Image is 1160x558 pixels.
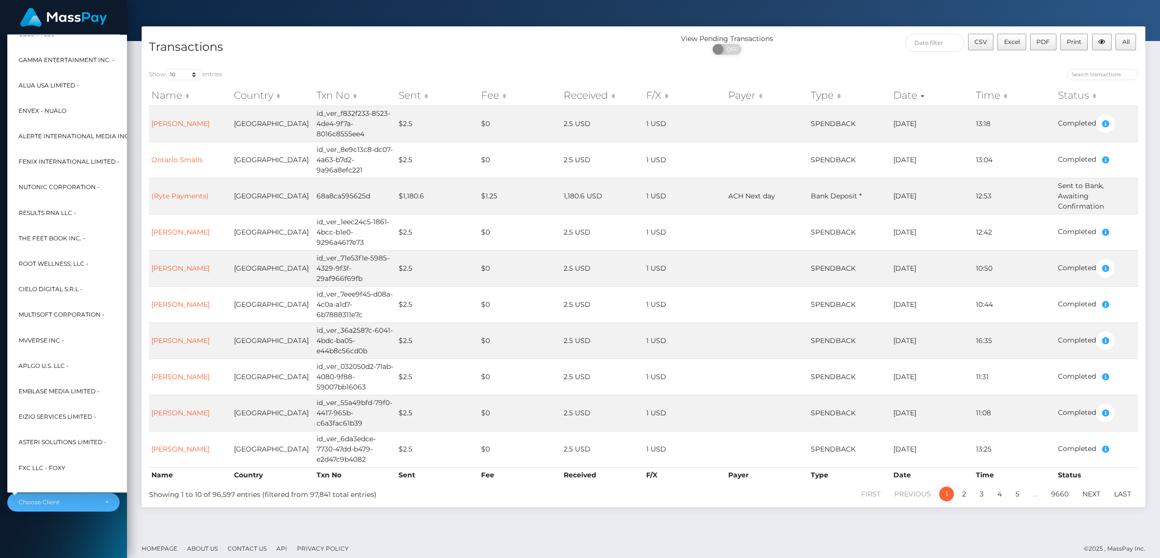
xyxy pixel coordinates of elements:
[561,178,644,214] td: 1,180.6 USD
[561,86,644,105] th: Received: activate to sort column ascending
[561,106,644,142] td: 2.5 USD
[1055,431,1138,467] td: Completed
[151,408,210,417] a: [PERSON_NAME]
[19,308,105,321] span: MultiSoft Corporation -
[561,467,644,483] th: Received
[479,395,561,431] td: $0
[19,360,69,372] span: APLGO U.S. LLC -
[151,336,210,345] a: [PERSON_NAME]
[273,541,291,556] a: API
[905,34,964,52] input: Date filter
[973,359,1056,395] td: 11:31
[1092,34,1112,50] button: Column visibility
[396,467,479,483] th: Sent
[479,322,561,359] td: $0
[561,322,644,359] td: 2.5 USD
[808,214,891,250] td: SPENDBACK
[151,228,210,236] a: [PERSON_NAME]
[644,359,726,395] td: 1 USD
[314,178,397,214] td: 68a8ca595625d
[19,436,106,449] span: Asteri Solutions Limited -
[224,541,271,556] a: Contact Us
[149,39,636,56] h4: Transactions
[891,322,973,359] td: [DATE]
[808,142,891,178] td: SPENDBACK
[314,86,397,105] th: Txn No: activate to sort column ascending
[973,322,1056,359] td: 16:35
[19,105,66,117] span: Envex - Nualo
[644,214,726,250] td: 1 USD
[973,250,1056,286] td: 10:50
[718,44,742,55] span: OFF
[997,34,1026,50] button: Excel
[1084,543,1153,554] div: © 2025 , MassPay Inc.
[1055,214,1138,250] td: Completed
[19,130,183,143] span: Alerte International Media Inc. - StripperFans
[644,286,726,322] td: 1 USD
[561,214,644,250] td: 2.5 USD
[19,334,64,346] span: MVverse Inc -
[561,359,644,395] td: 2.5 USD
[644,34,811,44] div: View Pending Transactions
[151,445,210,453] a: [PERSON_NAME]
[973,431,1056,467] td: 13:25
[808,286,891,322] td: SPENDBACK
[644,86,726,105] th: F/X: activate to sort column ascending
[314,359,397,395] td: id_ver_032050d2-71ab-4080-9f88-59007bb16063
[973,214,1056,250] td: 12:42
[1060,34,1088,50] button: Print
[1109,487,1137,501] a: Last
[973,178,1056,214] td: 12:53
[957,487,971,501] a: 2
[808,86,891,105] th: Type: activate to sort column ascending
[396,322,479,359] td: $2.5
[644,106,726,142] td: 1 USD
[396,250,479,286] td: $2.5
[1055,359,1138,395] td: Completed
[1055,395,1138,431] td: Completed
[891,395,973,431] td: [DATE]
[19,181,100,193] span: Nutonic Corporation -
[644,178,726,214] td: 1 USD
[232,142,314,178] td: [GEOGRAPHIC_DATA]
[1046,487,1074,501] a: 9660
[151,119,210,128] a: [PERSON_NAME]
[1055,178,1138,214] td: Sent to Bank, Awaiting Confirmation
[891,178,973,214] td: [DATE]
[151,372,210,381] a: [PERSON_NAME]
[183,541,222,556] a: About Us
[561,142,644,178] td: 2.5 USD
[396,142,479,178] td: $2.5
[232,322,314,359] td: [GEOGRAPHIC_DATA]
[891,286,973,322] td: [DATE]
[479,142,561,178] td: $0
[561,431,644,467] td: 2.5 USD
[968,34,994,50] button: CSV
[396,395,479,431] td: $2.5
[19,498,97,506] div: Choose Client
[19,155,120,168] span: Fenix International Limited -
[149,86,232,105] th: Name: activate to sort column ascending
[973,86,1056,105] th: Time: activate to sort column ascending
[314,214,397,250] td: id_ver_1eec24c5-1861-4bcc-b1e0-9296a4617e73
[1055,286,1138,322] td: Completed
[1067,69,1138,80] input: Search transactions
[973,395,1056,431] td: 11:08
[151,264,210,273] a: [PERSON_NAME]
[973,106,1056,142] td: 13:18
[314,286,397,322] td: id_ver_7eee9f45-d08a-4c0a-a1d7-6b7888311e7c
[1030,34,1056,50] button: PDF
[973,142,1056,178] td: 13:04
[232,431,314,467] td: [GEOGRAPHIC_DATA]
[891,467,973,483] th: Date
[1077,487,1106,501] a: Next
[479,467,561,483] th: Fee
[19,410,96,423] span: Eizio Services Limited -
[19,258,88,270] span: Root Wellness, LLC -
[314,142,397,178] td: id_ver_8e9c13c8-dc07-4a63-b7d2-9a96a8efc221
[726,467,808,483] th: Payer
[808,359,891,395] td: SPENDBACK
[314,106,397,142] td: id_ver_f832f233-8523-4de4-9f7a-8016c8555ee4
[1055,142,1138,178] td: Completed
[808,395,891,431] td: SPENDBACK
